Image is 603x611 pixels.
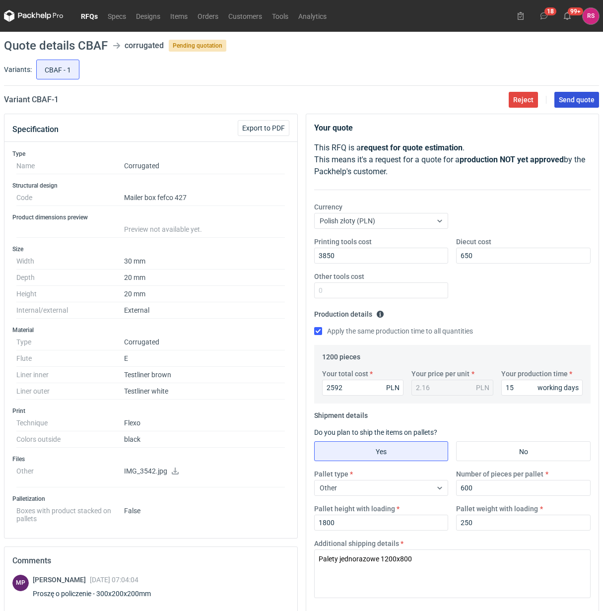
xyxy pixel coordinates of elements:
button: Reject [509,92,538,108]
a: RFQs [76,10,103,22]
legend: 1200 pieces [322,349,360,361]
span: Other [320,484,337,492]
label: Variants: [4,65,32,74]
label: Your total cost [322,369,368,379]
span: Send quote [559,96,595,103]
button: 18 [536,8,552,24]
label: Apply the same production time to all quantities [314,326,473,336]
h3: Palletization [12,495,289,503]
h3: Files [12,455,289,463]
dt: Liner outer [16,383,124,400]
dt: Code [16,190,124,206]
h3: Type [12,150,289,158]
dd: External [124,302,285,319]
a: Tools [267,10,293,22]
label: Diecut cost [456,237,491,247]
div: PLN [476,383,489,393]
dd: 20 mm [124,286,285,302]
h1: Quote details CBAF [4,40,108,52]
input: 0 [456,248,591,264]
span: Export to PDF [242,125,285,132]
a: Designs [131,10,165,22]
span: Reject [513,96,534,103]
h3: Structural design [12,182,289,190]
label: Your production time [501,369,568,379]
dd: 30 mm [124,253,285,270]
dd: Mailer box fefco 427 [124,190,285,206]
h2: Comments [12,555,289,567]
h3: Product dimensions preview [12,213,289,221]
label: No [456,441,591,461]
label: Currency [314,202,342,212]
label: CBAF - 1 [36,60,79,79]
label: Number of pieces per pallet [456,469,543,479]
div: Rafał Stani [583,8,599,24]
input: 0 [314,282,449,298]
dd: False [124,503,285,523]
dt: Internal/external [16,302,124,319]
legend: Production details [314,306,384,318]
div: working days [537,383,579,393]
button: RS [583,8,599,24]
label: Pallet height with loading [314,504,395,514]
label: Pallet weight with loading [456,504,538,514]
dt: Technique [16,415,124,431]
a: Orders [193,10,223,22]
a: Analytics [293,10,332,22]
dt: Type [16,334,124,350]
input: 0 [456,515,591,531]
a: Customers [223,10,267,22]
a: Items [165,10,193,22]
input: 0 [501,380,583,396]
a: Specs [103,10,131,22]
strong: Your quote [314,123,353,133]
h3: Size [12,245,289,253]
dt: Name [16,158,124,174]
dt: Colors outside [16,431,124,448]
textarea: Palety jednorazowe 1200x800 [314,549,591,598]
dt: Other [16,463,124,487]
div: corrugated [125,40,164,52]
dt: Width [16,253,124,270]
dt: Flute [16,350,124,367]
strong: request for quote estimation [361,143,463,152]
div: Michał Palasek [12,575,29,591]
dd: Testliner white [124,383,285,400]
div: Proszę o policzenie - 300x200x200mm [33,589,163,599]
p: IMG_3542.jpg [124,467,285,476]
dd: black [124,431,285,448]
dt: Liner inner [16,367,124,383]
button: 99+ [559,8,575,24]
figcaption: MP [12,575,29,591]
label: Additional shipping details [314,539,399,548]
dd: 20 mm [124,270,285,286]
dt: Height [16,286,124,302]
dd: E [124,350,285,367]
svg: Packhelp Pro [4,10,64,22]
h2: Variant CBAF - 1 [4,94,59,106]
dt: Boxes with product stacked on pallets [16,503,124,523]
p: This RFQ is a . This means it's a request for a quote for a by the Packhelp's customer. [314,142,591,178]
label: Your price per unit [411,369,469,379]
span: Pending quotation [169,40,226,52]
button: Send quote [554,92,599,108]
button: Export to PDF [238,120,289,136]
input: 0 [314,248,449,264]
label: Yes [314,441,449,461]
legend: Shipment details [314,407,368,419]
input: 0 [322,380,404,396]
span: [PERSON_NAME] [33,576,90,584]
h3: Material [12,326,289,334]
span: Preview not available yet. [124,225,202,233]
label: Printing tools cost [314,237,372,247]
label: Other tools cost [314,272,364,281]
h3: Print [12,407,289,415]
input: 0 [314,515,449,531]
span: Polish złoty (PLN) [320,217,375,225]
label: Do you plan to ship the items on pallets? [314,428,437,436]
dd: Corrugated [124,334,285,350]
button: Specification [12,118,59,141]
input: 0 [456,480,591,496]
dd: Flexo [124,415,285,431]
